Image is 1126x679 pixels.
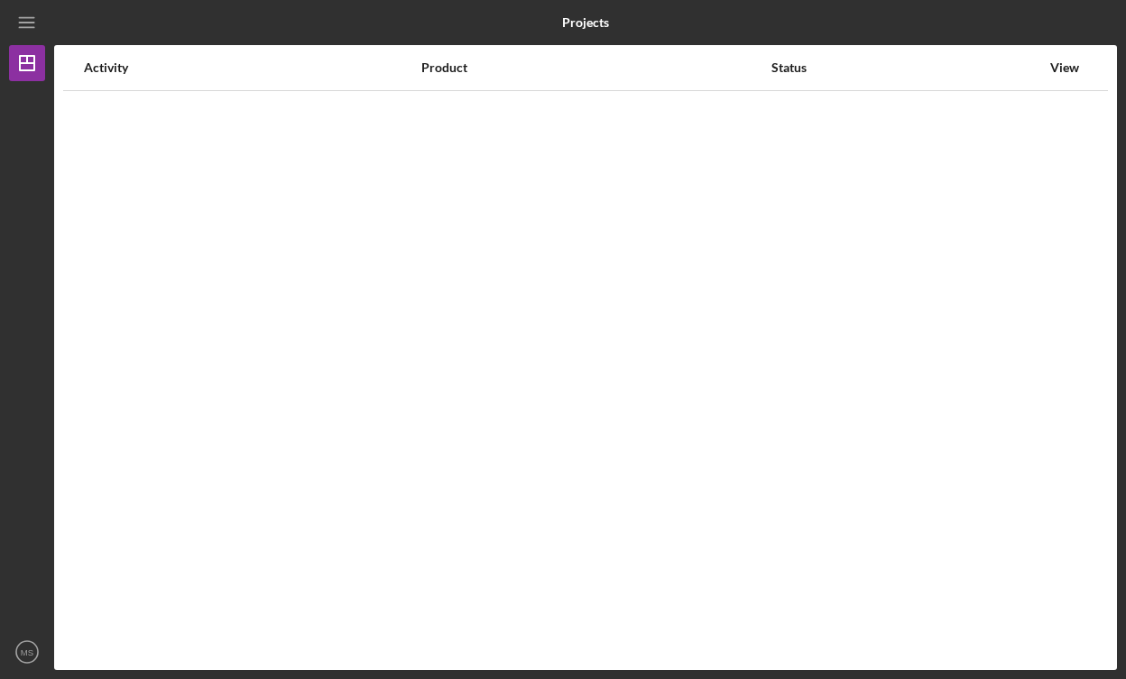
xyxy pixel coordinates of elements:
[1042,60,1087,75] div: View
[84,60,420,75] div: Activity
[9,634,45,670] button: MS
[421,60,770,75] div: Product
[562,15,609,30] b: Projects
[21,647,33,657] text: MS
[771,60,1040,75] div: Status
